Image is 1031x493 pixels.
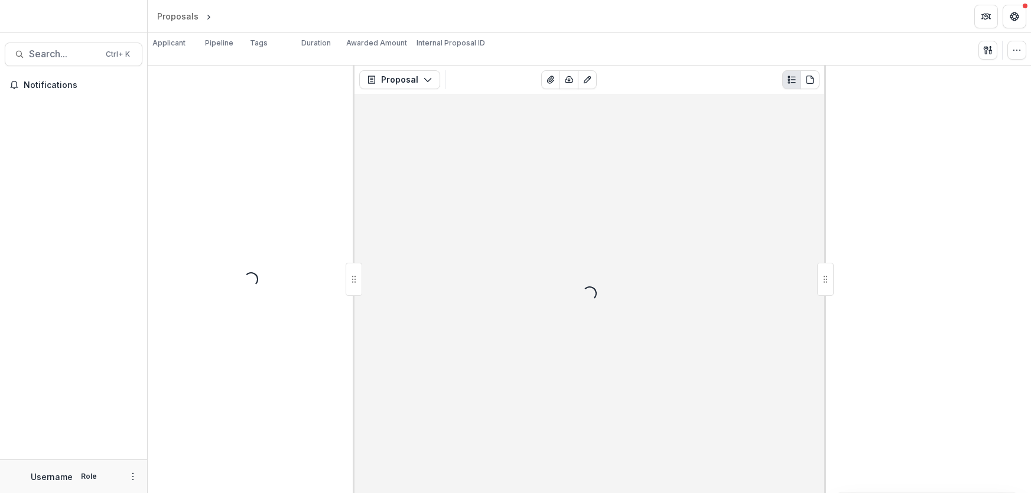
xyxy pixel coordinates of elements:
[250,38,268,48] p: Tags
[103,48,132,61] div: Ctrl + K
[974,5,998,28] button: Partners
[31,471,73,483] p: Username
[5,43,142,66] button: Search...
[157,10,199,22] div: Proposals
[152,8,203,25] a: Proposals
[5,76,142,94] button: Notifications
[77,471,100,482] p: Role
[541,70,560,89] button: View Attached Files
[782,70,801,89] button: Plaintext view
[301,38,331,48] p: Duration
[205,38,233,48] p: Pipeline
[346,38,407,48] p: Awarded Amount
[801,70,819,89] button: PDF view
[24,80,138,90] span: Notifications
[126,469,140,484] button: More
[578,70,597,89] button: Edit as form
[417,38,485,48] p: Internal Proposal ID
[359,70,440,89] button: Proposal
[152,8,264,25] nav: breadcrumb
[29,48,99,60] span: Search...
[1003,5,1026,28] button: Get Help
[152,38,186,48] p: Applicant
